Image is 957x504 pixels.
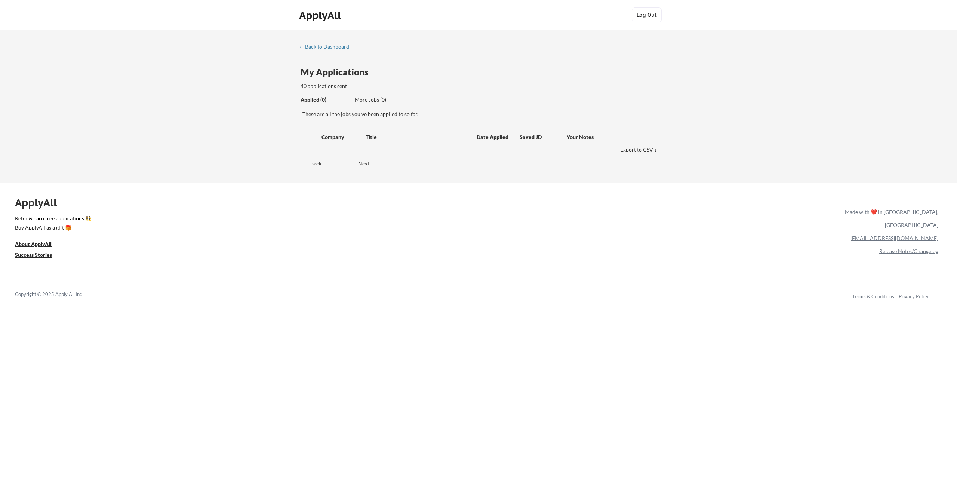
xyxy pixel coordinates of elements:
div: Buy ApplyAll as a gift 🎁 [15,225,90,230]
a: Success Stories [15,251,62,260]
div: ApplyAll [299,9,343,22]
div: Title [366,133,470,141]
div: ← Back to Dashboard [299,44,355,49]
div: ApplyAll [15,196,65,209]
div: These are all the jobs you've been applied to so far. [302,111,659,118]
div: Date Applied [477,133,510,141]
div: Export to CSV ↓ [620,146,659,153]
u: Success Stories [15,252,52,258]
div: Copyright © 2025 Apply All Inc [15,291,101,298]
a: [EMAIL_ADDRESS][DOMAIN_NAME] [850,235,938,241]
div: My Applications [301,68,375,77]
a: About ApplyAll [15,240,62,249]
a: Release Notes/Changelog [879,248,938,254]
div: Next [358,160,378,167]
a: Privacy Policy [899,293,929,299]
div: Applied (0) [301,96,349,103]
div: More Jobs (0) [355,96,410,103]
div: These are job applications we think you'd be a good fit for, but couldn't apply you to automatica... [355,96,410,104]
u: About ApplyAll [15,241,52,247]
div: Saved JD [520,130,567,143]
div: Company [321,133,359,141]
div: Made with ❤️ in [GEOGRAPHIC_DATA], [GEOGRAPHIC_DATA] [842,205,938,231]
a: Refer & earn free applications 👯‍♀️ [15,216,689,224]
div: 40 applications sent [301,83,445,90]
div: These are all the jobs you've been applied to so far. [301,96,349,104]
div: Your Notes [567,133,652,141]
button: Log Out [632,7,662,22]
div: Back [299,160,321,167]
a: Terms & Conditions [852,293,894,299]
a: ← Back to Dashboard [299,44,355,51]
a: Buy ApplyAll as a gift 🎁 [15,224,90,233]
